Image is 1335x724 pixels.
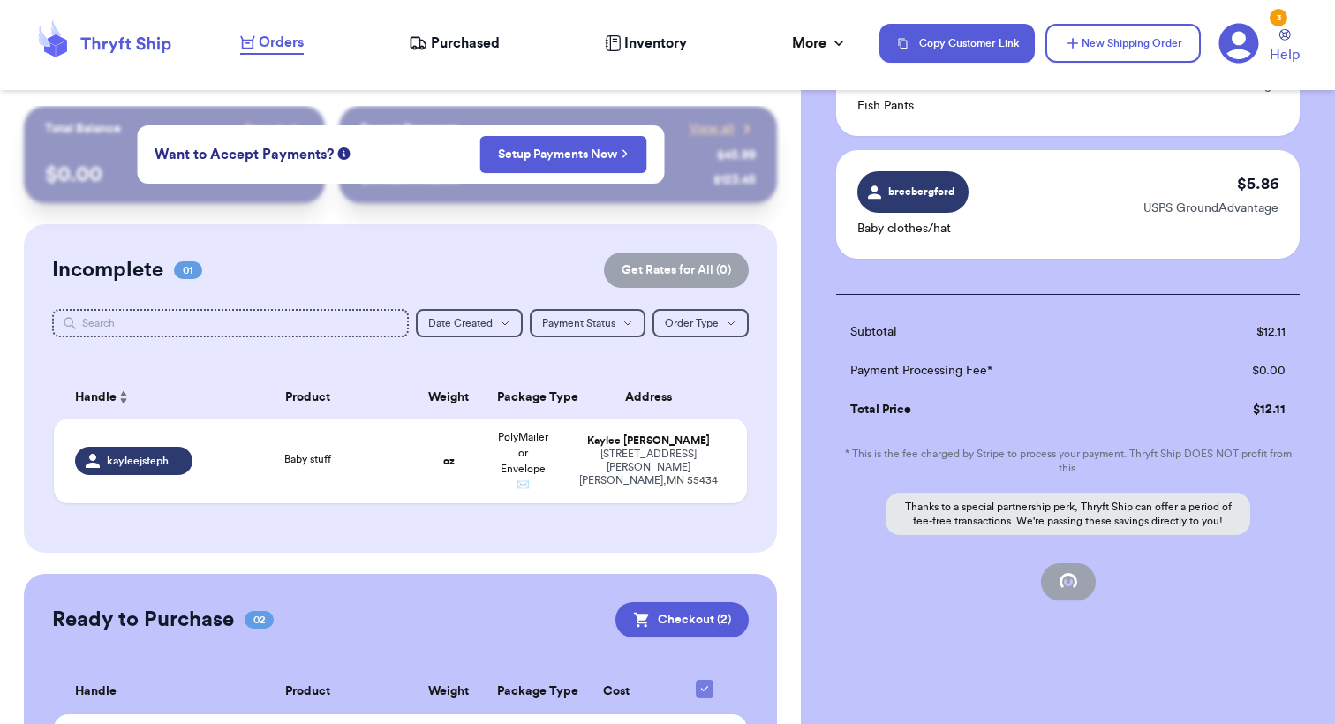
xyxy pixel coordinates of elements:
[52,606,234,634] h2: Ready to Purchase
[1143,200,1278,217] p: USPS GroundAdvantage
[690,120,735,138] span: View all
[245,611,274,629] span: 02
[1176,390,1300,429] td: $ 12.11
[571,434,726,448] div: Kaylee [PERSON_NAME]
[203,376,411,419] th: Product
[1270,9,1287,26] div: 3
[605,33,687,54] a: Inventory
[713,171,756,189] div: $ 123.45
[879,24,1035,63] button: Copy Customer Link
[530,309,645,337] button: Payment Status
[604,253,749,288] button: Get Rates for All (0)
[665,318,719,328] span: Order Type
[652,309,749,337] button: Order Type
[1218,23,1259,64] a: 3
[240,32,304,55] a: Orders
[1176,351,1300,390] td: $ 0.00
[857,220,969,238] p: Baby clothes/hat
[498,146,628,163] a: Setup Payments Now
[836,351,1176,390] td: Payment Processing Fee*
[542,318,615,328] span: Payment Status
[486,376,561,419] th: Package Type
[1270,44,1300,65] span: Help
[45,120,121,138] p: Total Balance
[857,97,966,115] p: Fish Pants
[52,309,409,337] input: Search
[117,387,131,408] button: Sort ascending
[836,313,1176,351] td: Subtotal
[75,388,117,407] span: Handle
[203,669,411,714] th: Product
[174,261,202,279] span: 01
[443,456,455,466] strong: oz
[479,136,646,173] button: Setup Payments Now
[1176,313,1300,351] td: $ 12.11
[409,33,500,54] a: Purchased
[245,120,304,138] a: Payout
[155,144,334,165] span: Want to Accept Payments?
[245,120,283,138] span: Payout
[836,447,1300,475] p: * This is the fee charged by Stripe to process your payment. Thryft Ship DOES NOT profit from this.
[571,448,726,487] div: [STREET_ADDRESS][PERSON_NAME] [PERSON_NAME] , MN 55434
[75,683,117,701] span: Handle
[1237,171,1278,196] p: $ 5.86
[886,493,1250,535] p: Thanks to a special partnership perk, Thryft Ship can offer a period of fee-free transactions. We...
[284,454,331,464] span: Baby stuff
[717,147,756,164] div: $ 45.99
[498,432,548,490] span: PolyMailer or Envelope ✉️
[624,33,687,54] span: Inventory
[52,256,163,284] h2: Incomplete
[792,33,848,54] div: More
[887,184,955,200] span: breebergford
[411,669,486,714] th: Weight
[259,32,304,53] span: Orders
[836,390,1176,429] td: Total Price
[690,120,756,138] a: View all
[1270,29,1300,65] a: Help
[411,376,486,419] th: Weight
[428,318,493,328] span: Date Created
[615,602,749,637] button: Checkout (2)
[45,161,304,189] p: $ 0.00
[561,376,747,419] th: Address
[561,669,673,714] th: Cost
[416,309,523,337] button: Date Created
[431,33,500,54] span: Purchased
[107,454,182,468] span: kayleejstephens
[1045,24,1201,63] button: New Shipping Order
[360,120,458,138] p: Recent Payments
[486,669,561,714] th: Package Type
